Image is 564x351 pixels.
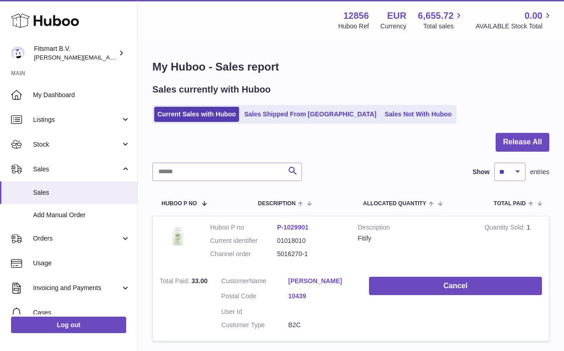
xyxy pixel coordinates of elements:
[221,321,288,329] dt: Customer Type
[369,277,542,296] button: Cancel
[33,284,121,292] span: Invoicing and Payments
[152,83,271,96] h2: Sales currently with Huboo
[277,236,344,245] dd: 01018010
[221,277,249,285] span: Customer
[33,308,130,317] span: Cases
[478,216,549,270] td: 1
[210,223,277,232] dt: Huboo P no
[418,10,464,31] a: 6,655.72 Total sales
[277,250,344,258] dd: 5016270-1
[152,60,549,74] h1: My Huboo - Sales report
[418,10,454,22] span: 6,655.72
[358,223,471,234] strong: Description
[33,234,121,243] span: Orders
[34,44,117,62] div: Fitsmart B.V.
[288,321,355,329] dd: B2C
[33,259,130,268] span: Usage
[33,165,121,174] span: Sales
[363,201,426,207] span: ALLOCATED Quantity
[475,22,553,31] span: AVAILABLE Stock Total
[34,54,184,61] span: [PERSON_NAME][EMAIL_ADDRESS][DOMAIN_NAME]
[475,10,553,31] a: 0.00 AVAILABLE Stock Total
[221,307,288,316] dt: User Id
[485,224,527,233] strong: Quantity Sold
[494,201,526,207] span: Total paid
[221,277,288,288] dt: Name
[358,234,471,243] div: Fitify
[33,115,121,124] span: Listings
[381,107,455,122] a: Sales Not With Huboo
[160,223,196,249] img: 128561739542540.png
[33,188,130,197] span: Sales
[530,168,549,176] span: entries
[525,10,542,22] span: 0.00
[496,133,549,152] button: Release All
[11,317,126,333] a: Log out
[423,22,464,31] span: Total sales
[33,211,130,219] span: Add Manual Order
[343,10,369,22] strong: 12856
[277,224,309,231] a: P-1029901
[473,168,490,176] label: Show
[241,107,380,122] a: Sales Shipped From [GEOGRAPHIC_DATA]
[338,22,369,31] div: Huboo Ref
[258,201,296,207] span: Description
[288,277,355,285] a: [PERSON_NAME]
[160,277,191,287] strong: Total Paid
[221,292,288,303] dt: Postal Code
[154,107,239,122] a: Current Sales with Huboo
[387,10,406,22] strong: EUR
[380,22,407,31] div: Currency
[210,250,277,258] dt: Channel order
[33,140,121,149] span: Stock
[210,236,277,245] dt: Current identifier
[191,277,207,285] span: 33.00
[33,91,130,99] span: My Dashboard
[11,46,25,60] img: jonathan@leaderoo.com
[288,292,355,301] a: 10439
[162,201,197,207] span: Huboo P no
